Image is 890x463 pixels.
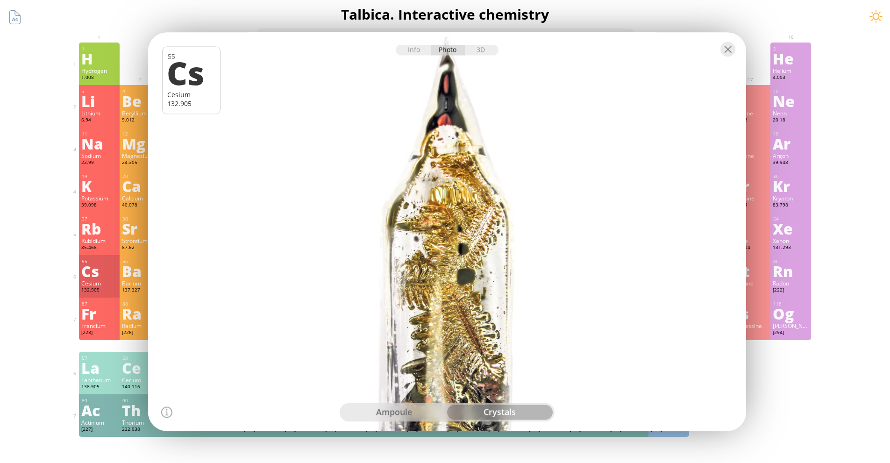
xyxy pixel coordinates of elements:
[733,216,768,222] div: 53
[122,131,158,137] div: 12
[732,221,768,236] div: I
[122,117,158,124] div: 9.012
[122,279,158,287] div: Barium
[81,244,117,252] div: 85.468
[465,44,498,55] div: 3D
[732,279,768,287] div: Astatine
[773,93,809,108] div: Ne
[81,67,117,74] div: Hydrogen
[81,117,117,124] div: 6.94
[396,44,432,55] div: Info
[82,398,117,404] div: 89
[773,202,809,209] div: 83.798
[732,136,768,151] div: Cl
[122,301,158,307] div: 88
[122,244,158,252] div: 87.62
[81,403,117,418] div: Ac
[82,258,117,264] div: 55
[733,88,768,94] div: 9
[82,301,117,307] div: 87
[773,244,809,252] div: 131.293
[167,99,215,107] div: 132.905
[732,329,768,337] div: [293]
[732,159,768,167] div: 35.45
[122,136,158,151] div: Mg
[82,131,117,137] div: 11
[82,173,117,179] div: 19
[773,287,809,294] div: [222]
[81,306,117,321] div: Fr
[81,202,117,209] div: 39.098
[81,384,117,391] div: 138.905
[81,264,117,278] div: Cs
[81,51,117,66] div: H
[81,221,117,236] div: Rb
[773,46,809,52] div: 2
[82,46,117,52] div: 1
[81,136,117,151] div: Na
[773,109,809,117] div: Neon
[122,237,158,244] div: Strontium
[81,93,117,108] div: Li
[81,159,117,167] div: 22.99
[81,194,117,202] div: Potassium
[122,88,158,94] div: 4
[81,287,117,294] div: 132.905
[81,426,117,434] div: [227]
[773,88,809,94] div: 10
[122,329,158,337] div: [226]
[122,194,158,202] div: Calcium
[71,5,819,24] h1: Talbica. Interactive chemistry
[773,237,809,244] div: Xenon
[773,159,809,167] div: 39.948
[342,405,447,420] div: ampoule
[773,131,809,137] div: 18
[122,360,158,375] div: Ce
[773,221,809,236] div: Xe
[81,109,117,117] div: Lithium
[732,202,768,209] div: 79.904
[773,306,809,321] div: Og
[122,322,158,329] div: Radium
[733,131,768,137] div: 17
[773,301,809,307] div: 118
[732,244,768,252] div: 126.904
[81,329,117,337] div: [223]
[81,279,117,287] div: Cesium
[732,264,768,278] div: At
[773,67,809,74] div: Helium
[122,398,158,404] div: 90
[122,419,158,426] div: Thorium
[81,74,117,82] div: 1.008
[733,173,768,179] div: 35
[732,194,768,202] div: Bromine
[773,322,809,329] div: [PERSON_NAME]
[82,355,117,361] div: 57
[773,194,809,202] div: Krypton
[122,355,158,361] div: 58
[773,264,809,278] div: Rn
[122,376,158,384] div: Cerium
[81,237,117,244] div: Rubidium
[122,216,158,222] div: 38
[122,173,158,179] div: 20
[733,258,768,264] div: 85
[733,301,768,307] div: 117
[122,258,158,264] div: 56
[773,216,809,222] div: 54
[732,93,768,108] div: F
[447,405,553,420] div: crystals
[773,152,809,159] div: Argon
[167,56,214,88] div: Cs
[732,237,768,244] div: Iodine
[81,376,117,384] div: Lanthanum
[81,419,117,426] div: Actinium
[732,178,768,193] div: Br
[773,329,809,337] div: [294]
[773,74,809,82] div: 4.003
[773,51,809,66] div: He
[122,221,158,236] div: Sr
[773,258,809,264] div: 86
[81,152,117,159] div: Sodium
[122,159,158,167] div: 24.305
